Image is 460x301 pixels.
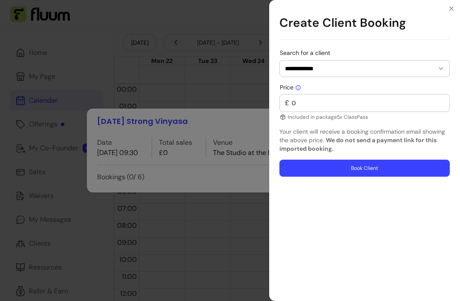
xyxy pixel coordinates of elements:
label: Search for a client [280,49,333,57]
button: Show suggestions [434,62,448,75]
b: We do not send a payment link for this imported booking. [279,136,437,152]
h1: Create Client Booking [279,7,450,40]
input: Search for a client [285,64,434,73]
input: Price [289,99,444,107]
button: Close [445,2,458,15]
p: Included in package 5x ClassPass [279,114,450,120]
div: £ [285,95,444,112]
button: Book Client [279,160,450,177]
span: Price [280,83,301,91]
p: Your client will receive a booking confirmation email showing the above price. [279,127,450,153]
